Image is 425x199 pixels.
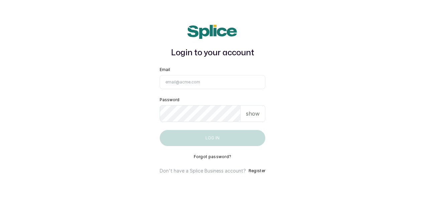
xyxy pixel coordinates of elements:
[246,110,260,118] p: show
[249,168,265,174] button: Register
[160,47,265,59] h1: Login to your account
[160,130,265,146] button: Log in
[160,67,170,72] label: Email
[160,75,265,89] input: email@acme.com
[194,154,232,159] button: Forgot password?
[160,168,246,174] p: Don't have a Splice Business account?
[160,97,179,103] label: Password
